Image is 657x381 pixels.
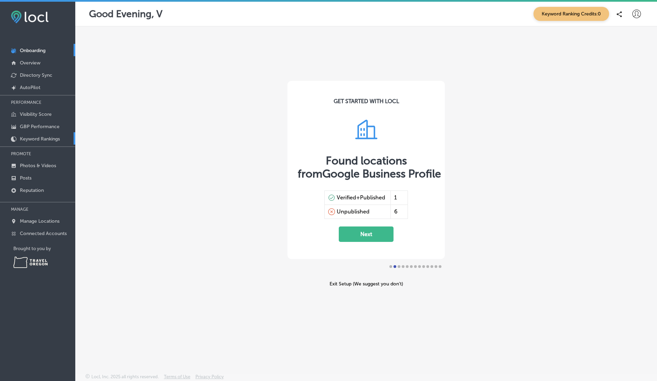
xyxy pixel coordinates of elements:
div: 6 [390,205,408,219]
div: Unpublished [337,208,370,215]
p: Overview [20,60,40,66]
p: Brought to you by [13,246,75,251]
button: Next [339,226,394,242]
p: Visibility Score [20,111,52,117]
p: Manage Locations [20,218,60,224]
p: Connected Accounts [20,231,67,236]
div: GET STARTED WITH LOCL [334,98,399,105]
div: Found locations from [298,154,435,180]
p: Keyword Rankings [20,136,60,142]
div: 1 [390,191,408,205]
p: Reputation [20,187,44,193]
p: Good Evening, V [89,8,163,20]
p: GBP Performance [20,124,60,130]
p: Onboarding [20,48,46,53]
p: Posts [20,175,31,181]
img: fda3e92497d09a02dc62c9cd864e3231.png [11,11,49,23]
span: Google Business Profile [322,167,441,180]
img: Travel Oregon [13,257,48,268]
p: Locl, Inc. 2025 all rights reserved. [91,374,159,379]
span: Keyword Ranking Credits: 0 [533,7,609,21]
p: Directory Sync [20,72,52,78]
p: AutoPilot [20,85,40,90]
p: Photos & Videos [20,163,56,169]
div: Exit Setup (We suggest you don’t) [287,281,445,287]
div: Verified+Published [337,194,385,201]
